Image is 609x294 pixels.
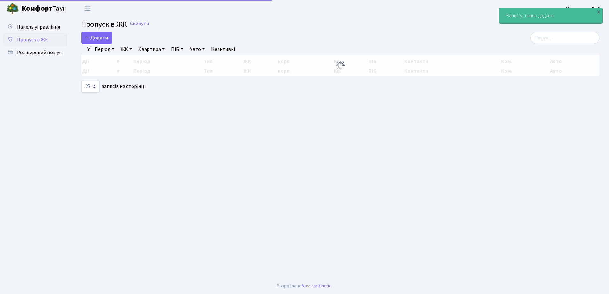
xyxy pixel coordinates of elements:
[3,21,67,33] a: Панель управління
[17,49,61,56] span: Розширений пошук
[81,80,146,93] label: записів на сторінці
[81,80,100,93] select: записів на сторінці
[17,36,48,43] span: Пропуск в ЖК
[595,9,602,15] div: ×
[85,34,108,41] span: Додати
[136,44,167,55] a: Квартира
[566,5,601,13] a: Консьєрж б. 4.
[22,3,52,14] b: Комфорт
[130,21,149,27] a: Скинути
[6,3,19,15] img: logo.png
[3,33,67,46] a: Пропуск в ЖК
[3,46,67,59] a: Розширений пошук
[302,283,331,289] a: Massive Kinetic
[92,44,117,55] a: Період
[80,3,96,14] button: Переключити навігацію
[566,5,601,12] b: Консьєрж б. 4.
[81,19,127,30] span: Пропуск в ЖК
[209,44,238,55] a: Неактивні
[530,32,599,44] input: Пошук...
[335,60,346,71] img: Обробка...
[168,44,186,55] a: ПІБ
[499,8,602,23] div: Запис успішно додано.
[187,44,207,55] a: Авто
[118,44,134,55] a: ЖК
[22,3,67,14] span: Таун
[277,283,332,290] div: Розроблено .
[17,24,60,31] span: Панель управління
[81,32,112,44] a: Додати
